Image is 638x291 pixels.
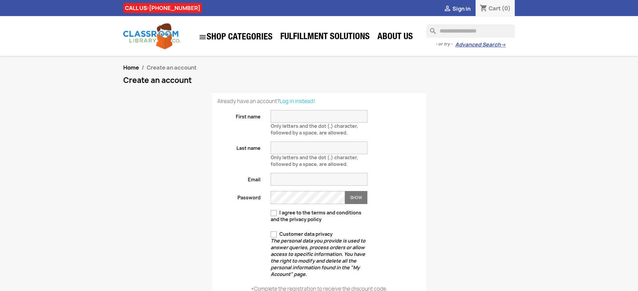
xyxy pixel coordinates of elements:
span: → [501,41,506,48]
a: [PHONE_NUMBER] [149,4,200,12]
a: Fulfillment Solutions [277,31,373,44]
input: Search [426,24,515,38]
p: Already have an account? [217,98,421,105]
img: Classroom Library Company [123,23,180,49]
button: Show [345,191,367,204]
label: I agree to the terms and conditions and the privacy policy [271,209,367,223]
i:  [199,33,207,41]
span: Only letters and the dot (.) character, followed by a space, are allowed. [271,152,358,167]
a:  Sign in [443,5,471,12]
label: Email [212,173,266,183]
a: About Us [374,31,416,44]
span: Create an account [147,64,197,71]
i:  [443,5,451,13]
i: shopping_cart [480,5,488,13]
label: Password [212,191,266,201]
span: - or try - [435,41,455,47]
h1: Create an account [123,76,515,84]
em: The personal data you provide is used to answer queries, process orders or allow access to specif... [271,237,365,277]
label: First name [212,110,266,120]
a: Log in instead! [280,98,315,105]
span: Sign in [452,5,471,12]
input: Password input [271,191,345,204]
span: Cart [489,5,501,12]
span: (0) [502,5,511,12]
div: CALL US: [123,3,202,13]
a: Advanced Search→ [455,41,506,48]
a: Home [123,64,139,71]
label: Last name [212,141,266,152]
i: search [426,24,434,32]
a: SHOP CATEGORIES [195,30,276,44]
span: Only letters and the dot (.) character, followed by a space, are allowed. [271,120,358,136]
label: Customer data privacy [271,231,367,278]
